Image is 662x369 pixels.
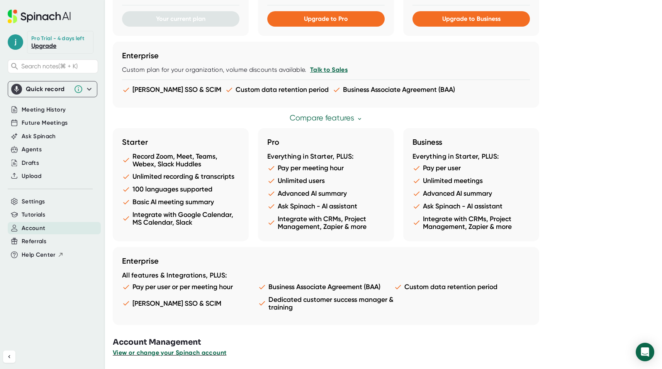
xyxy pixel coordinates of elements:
[122,211,239,226] li: Integrate with Google Calendar, MS Calendar, Slack
[122,256,530,266] h3: Enterprise
[122,283,258,291] li: Pay per user or per meeting hour
[122,137,239,147] h3: Starter
[22,105,66,114] button: Meeting History
[122,173,239,181] li: Unlimited recording & transcripts
[122,185,239,193] li: 100 languages supported
[22,118,68,127] button: Future Meetings
[412,190,530,198] li: Advanced AI summary
[22,159,39,168] button: Drafts
[636,343,654,361] div: Open Intercom Messenger
[22,210,45,219] button: Tutorials
[412,164,530,172] li: Pay per user
[412,11,530,27] button: Upgrade to Business
[225,86,329,94] li: Custom data retention period
[22,251,56,259] span: Help Center
[258,296,394,311] li: Dedicated customer success manager & training
[8,34,23,50] span: j
[304,15,348,22] span: Upgrade to Pro
[412,137,530,147] h3: Business
[22,251,64,259] button: Help Center
[267,11,385,27] button: Upgrade to Pro
[267,137,385,147] h3: Pro
[122,11,239,27] button: Your current plan
[11,81,94,97] div: Quick record
[394,283,530,291] li: Custom data retention period
[122,66,530,74] div: Custom plan for your organization, volume discounts available.
[22,172,41,181] button: Upload
[267,202,385,210] li: Ask Spinach - AI assistant
[267,190,385,198] li: Advanced AI summary
[122,271,530,280] div: All features & Integrations, PLUS:
[267,164,385,172] li: Pay per meeting hour
[310,66,348,73] a: Talk to Sales
[26,85,70,93] div: Quick record
[122,51,530,60] h3: Enterprise
[267,152,385,161] div: Everything in Starter, PLUS:
[290,113,363,122] a: Compare features
[156,15,205,22] span: Your current plan
[333,86,455,94] li: Business Associate Agreement (BAA)
[122,198,239,206] li: Basic AI meeting summary
[22,237,46,246] button: Referrals
[122,296,258,311] li: [PERSON_NAME] SSO & SCIM
[113,349,226,356] span: View or change your Spinach account
[22,145,42,154] button: Agents
[31,42,56,49] a: Upgrade
[442,15,501,22] span: Upgrade to Business
[22,197,45,206] button: Settings
[412,152,530,161] div: Everything in Starter, PLUS:
[113,348,226,357] button: View or change your Spinach account
[122,86,221,94] li: [PERSON_NAME] SSO & SCIM
[122,152,239,168] li: Record Zoom, Meet, Teams, Webex, Slack Huddles
[412,177,530,185] li: Unlimited meetings
[412,215,530,230] li: Integrate with CRMs, Project Management, Zapier & more
[31,35,84,42] div: Pro Trial - 4 days left
[22,224,45,233] button: Account
[267,177,385,185] li: Unlimited users
[3,350,15,363] button: Collapse sidebar
[267,215,385,230] li: Integrate with CRMs, Project Management, Zapier & more
[21,63,96,70] span: Search notes (⌘ + K)
[113,337,662,348] h3: Account Management
[22,132,56,141] button: Ask Spinach
[412,202,530,210] li: Ask Spinach - AI assistant
[258,283,394,291] li: Business Associate Agreement (BAA)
